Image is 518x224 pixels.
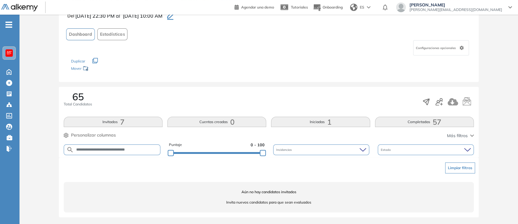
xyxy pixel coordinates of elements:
img: world [350,4,357,11]
span: [PERSON_NAME][EMAIL_ADDRESS][DOMAIN_NAME] [409,7,502,12]
span: Total Candidatos [64,101,92,107]
button: Estadísticas [97,28,127,40]
button: Onboarding [313,1,343,14]
span: [DATE] 22:30 PM [75,12,115,20]
div: Estado [378,144,474,155]
button: Iniciadas1 [271,117,370,127]
button: Limpiar filtros [445,162,475,173]
a: Agendar una demo [234,3,274,10]
img: https://assets.alkemy.org/workspaces/620/d203e0be-08f6-444b-9eae-a92d815a506f.png [7,51,12,55]
span: [PERSON_NAME] [409,2,502,7]
img: arrow [367,6,370,9]
span: Duplicar [71,59,85,63]
span: 65 [72,92,84,101]
span: 0 - 100 [251,142,265,148]
div: Mover [71,63,132,75]
button: Invitados7 [64,117,163,127]
span: Aún no hay candidatos invitados [64,189,473,195]
span: [DATE] 10:00 AM [123,12,162,20]
span: Personalizar columnas [71,132,116,138]
span: Estado [381,148,392,152]
button: Completadas57 [375,117,474,127]
span: Onboarding [323,5,343,9]
img: Logo [1,4,38,12]
i: - [5,24,12,25]
span: al [116,12,120,20]
span: Puntaje [169,142,182,148]
img: SEARCH_ALT [66,146,74,154]
span: Configuraciones opcionales [416,46,457,50]
span: Del [67,13,74,19]
div: Incidencias [273,144,369,155]
span: ES [360,5,364,10]
span: Invita nuevos candidatos para que sean evaluados [64,200,473,205]
span: Estadísticas [100,31,125,37]
span: Dashboard [69,31,92,37]
span: Agendar una demo [241,5,274,9]
span: Tutoriales [291,5,308,9]
button: Más filtros [447,133,474,139]
button: Dashboard [66,28,95,40]
button: Cuentas creadas0 [167,117,266,127]
span: Incidencias [276,148,293,152]
span: Más filtros [447,133,468,139]
button: Personalizar columnas [64,132,116,138]
div: Configuraciones opcionales [413,40,469,55]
